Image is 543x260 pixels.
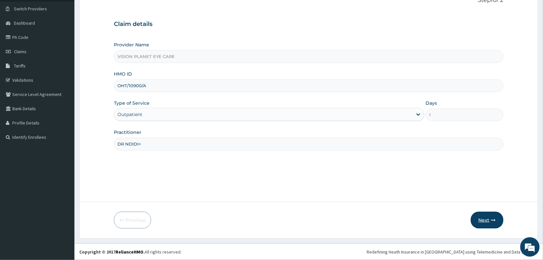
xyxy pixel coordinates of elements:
[14,63,26,69] span: Tariffs
[34,36,109,45] div: Chat with us now
[14,49,27,54] span: Claims
[14,6,47,12] span: Switch Providers
[114,138,504,150] input: Enter Name
[114,129,141,136] label: Practitioner
[114,71,132,77] label: HMO ID
[116,249,143,255] a: RelianceHMO
[3,177,123,200] textarea: Type your message and hit 'Enter'
[12,32,26,49] img: d_794563401_company_1708531726252_794563401
[114,41,149,48] label: Provider Name
[38,82,89,147] span: We're online!
[367,249,538,255] div: Redefining Heath Insurance in [GEOGRAPHIC_DATA] using Telemedicine and Data Science!
[114,100,150,106] label: Type of Service
[471,212,504,229] button: Next
[114,212,151,229] button: Previous
[74,243,543,260] footer: All rights reserved.
[14,20,35,26] span: Dashboard
[426,100,437,106] label: Days
[114,79,504,92] input: Enter HMO ID
[117,111,142,118] div: Outpatient
[114,21,504,28] h3: Claim details
[106,3,122,19] div: Minimize live chat window
[79,249,145,255] strong: Copyright © 2017 .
